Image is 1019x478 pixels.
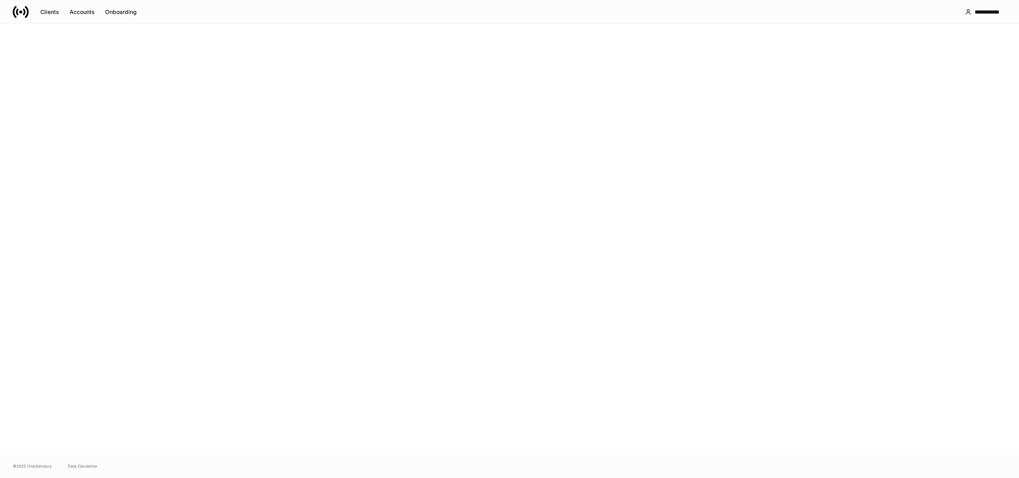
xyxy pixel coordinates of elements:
a: Data Disclaimer [68,463,98,469]
button: Accounts [64,6,100,18]
button: Onboarding [100,6,142,18]
div: Clients [40,9,59,15]
span: © 2025 OneAdvisory [13,463,52,469]
div: Onboarding [105,9,137,15]
div: Accounts [70,9,95,15]
button: Clients [35,6,64,18]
